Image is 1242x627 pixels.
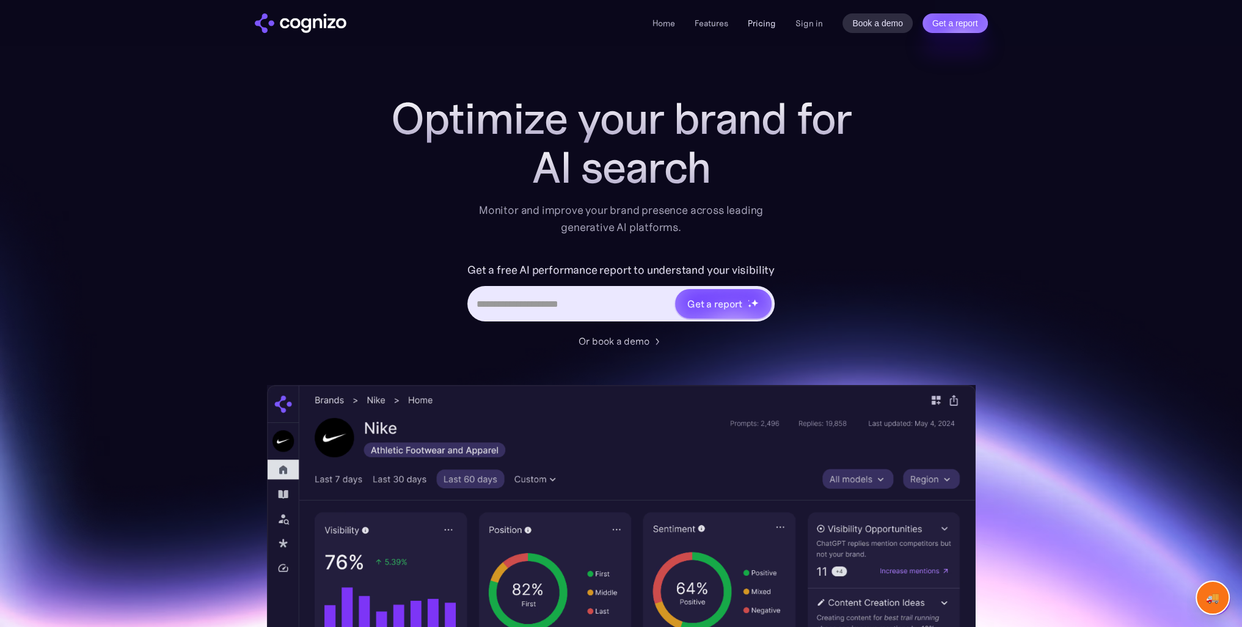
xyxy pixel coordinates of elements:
a: Or book a demo [579,334,664,348]
div: AI search [377,143,866,192]
div: Monitor and improve your brand presence across leading generative AI platforms. [471,202,772,236]
a: Home [652,18,675,29]
label: Get a free AI performance report to understand your visibility [467,260,775,280]
img: cognizo logo [255,13,346,33]
img: star [748,304,752,308]
a: home [255,13,346,33]
img: star [748,299,750,301]
a: Features [695,18,728,29]
div: Or book a demo [579,334,649,348]
a: Get a reportstarstarstar [674,288,773,320]
a: Sign in [795,16,823,31]
div: Get a report [687,296,742,311]
img: star [751,299,759,307]
h1: Optimize your brand for [377,94,866,143]
form: Hero URL Input Form [467,260,775,328]
a: Book a demo [842,13,913,33]
a: Pricing [748,18,776,29]
a: Get a report [922,13,988,33]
